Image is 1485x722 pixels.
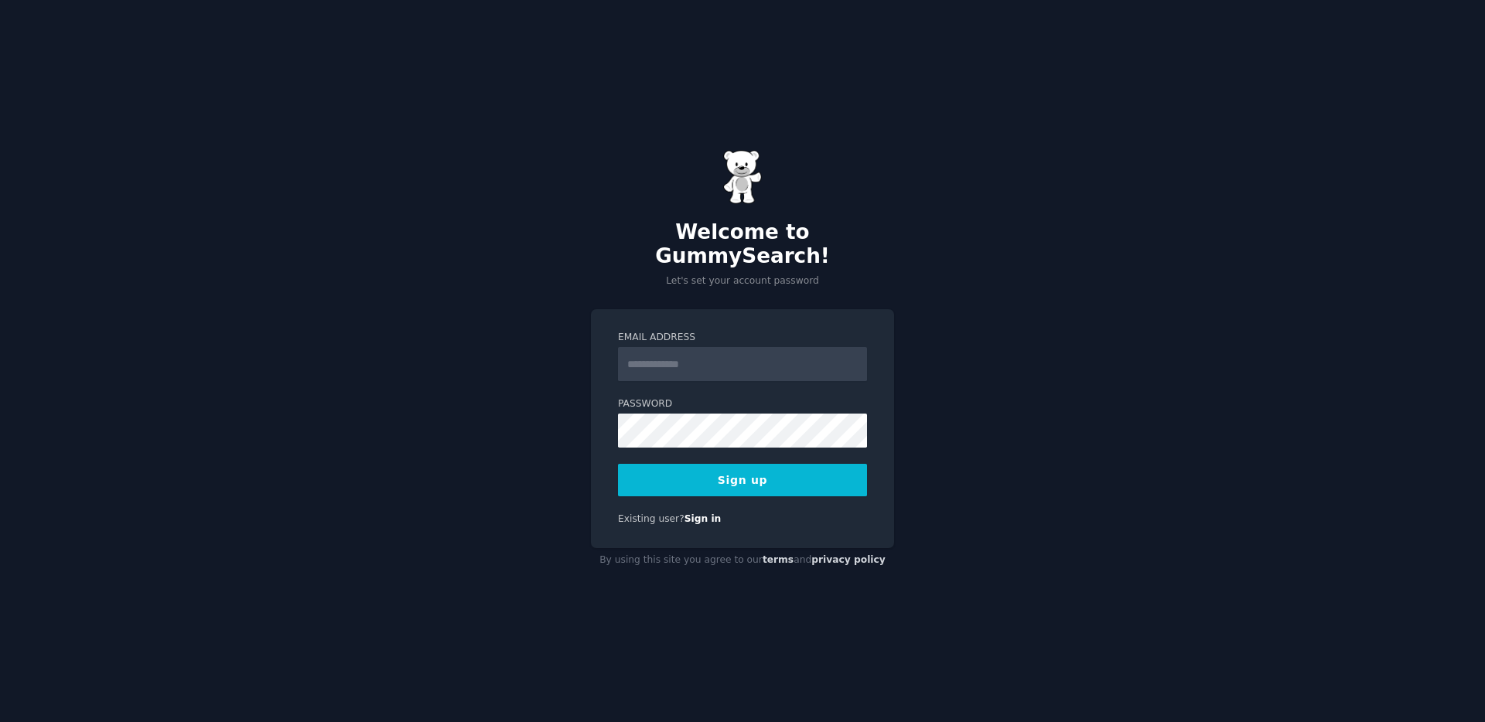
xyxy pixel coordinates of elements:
button: Sign up [618,464,867,496]
span: Existing user? [618,513,684,524]
label: Email Address [618,331,867,345]
p: Let's set your account password [591,274,894,288]
a: Sign in [684,513,722,524]
h2: Welcome to GummySearch! [591,220,894,269]
img: Gummy Bear [723,150,762,204]
a: privacy policy [811,554,886,565]
a: terms [763,554,794,565]
label: Password [618,397,867,411]
div: By using this site you agree to our and [591,548,894,573]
